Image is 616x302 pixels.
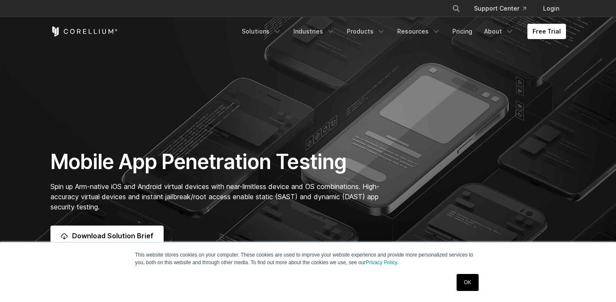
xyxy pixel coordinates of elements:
p: This website stores cookies on your computer. These cookies are used to improve your website expe... [135,251,481,266]
div: Navigation Menu [442,1,566,16]
span: Download Solution Brief [72,231,153,241]
a: Free Trial [527,24,566,39]
a: Support Center [467,1,533,16]
a: Industries [288,24,340,39]
span: Spin up Arm-native iOS and Android virtual devices with near-limitless device and OS combinations... [50,182,379,211]
a: Login [536,1,566,16]
a: About [479,24,519,39]
button: Search [449,1,464,16]
a: Corellium Home [50,26,118,37]
a: Solutions [237,24,287,39]
a: Privacy Policy. [366,260,399,265]
a: Products [342,24,390,39]
div: Navigation Menu [237,24,566,39]
a: Download Solution Brief [50,226,164,246]
a: OK [457,274,478,291]
a: Pricing [447,24,477,39]
h1: Mobile App Penetration Testing [50,149,388,175]
a: Resources [392,24,446,39]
